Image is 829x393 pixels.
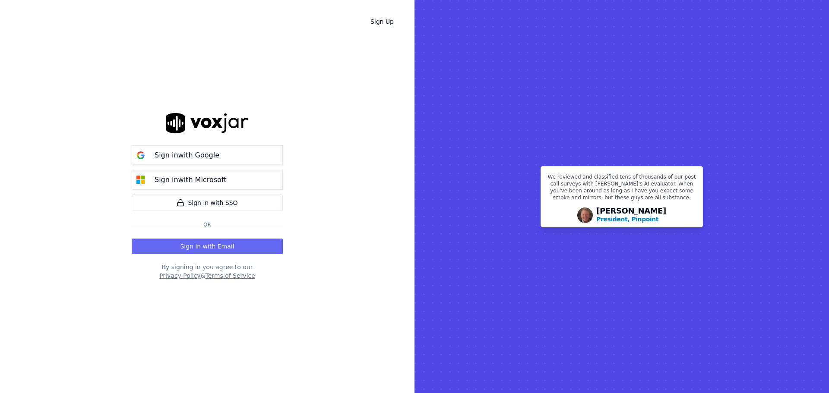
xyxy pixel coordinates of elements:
div: By signing in you agree to our & [132,263,283,280]
button: Sign inwith Microsoft [132,170,283,189]
p: We reviewed and classified tens of thousands of our post call surveys with [PERSON_NAME]'s AI eva... [546,173,697,204]
img: google Sign in button [132,147,149,164]
button: Sign in with Email [132,239,283,254]
img: microsoft Sign in button [132,171,149,189]
button: Privacy Policy [159,271,200,280]
p: President, Pinpoint [596,215,658,223]
button: Terms of Service [205,271,255,280]
p: Sign in with Google [155,150,219,160]
p: Sign in with Microsoft [155,175,226,185]
span: Or [200,221,215,228]
img: Avatar [577,208,593,223]
a: Sign Up [364,14,401,29]
button: Sign inwith Google [132,145,283,165]
div: [PERSON_NAME] [596,207,666,223]
img: logo [166,113,249,133]
a: Sign in with SSO [132,195,283,211]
